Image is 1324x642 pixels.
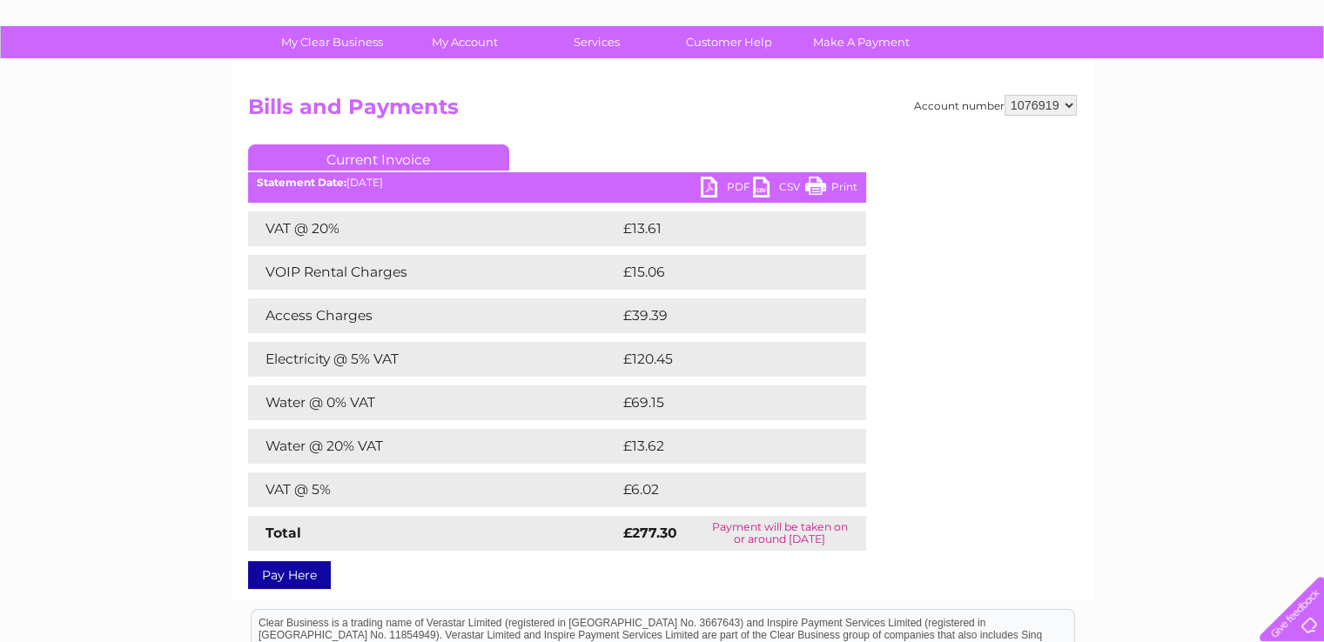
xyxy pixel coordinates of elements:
[525,26,669,58] a: Services
[619,472,825,507] td: £6.02
[1267,74,1307,87] a: Log out
[619,298,831,333] td: £39.39
[257,176,346,189] b: Statement Date:
[657,26,801,58] a: Customer Help
[248,342,619,377] td: Electricity @ 5% VAT
[805,177,857,202] a: Print
[260,26,404,58] a: My Clear Business
[248,177,866,189] div: [DATE]
[248,255,619,290] td: VOIP Rental Charges
[248,385,619,420] td: Water @ 0% VAT
[393,26,536,58] a: My Account
[46,45,135,98] img: logo.png
[701,177,753,202] a: PDF
[790,26,933,58] a: Make A Payment
[252,10,1074,84] div: Clear Business is a trading name of Verastar Limited (registered in [GEOGRAPHIC_DATA] No. 3667643...
[248,429,619,464] td: Water @ 20% VAT
[248,298,619,333] td: Access Charges
[248,561,331,589] a: Pay Here
[248,472,619,507] td: VAT @ 5%
[1061,74,1099,87] a: Energy
[623,525,677,541] strong: £277.30
[619,255,830,290] td: £15.06
[1110,74,1162,87] a: Telecoms
[248,144,509,171] a: Current Invoice
[619,211,828,246] td: £13.61
[619,429,830,464] td: £13.62
[1018,74,1051,87] a: Water
[619,342,834,377] td: £120.45
[753,177,805,202] a: CSV
[248,95,1077,128] h2: Bills and Payments
[914,95,1077,116] div: Account number
[1208,74,1251,87] a: Contact
[1173,74,1198,87] a: Blog
[265,525,301,541] strong: Total
[693,516,865,551] td: Payment will be taken on or around [DATE]
[619,385,830,420] td: £69.15
[248,211,619,246] td: VAT @ 20%
[996,9,1116,30] a: 0333 014 3131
